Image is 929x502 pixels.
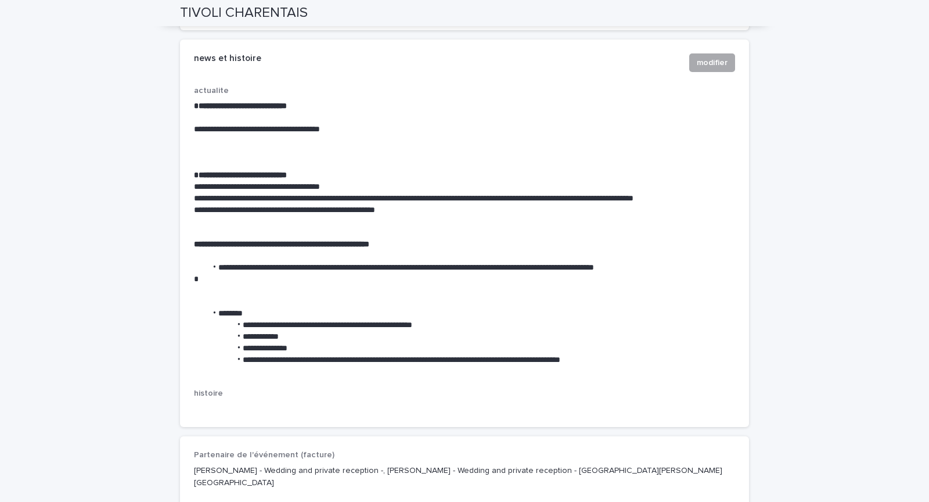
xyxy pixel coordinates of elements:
span: Partenaire de l'événement (facture) [194,451,334,459]
span: actualite [194,87,229,95]
h2: TIVOLI CHARENTAIS [180,5,308,21]
span: histoire [194,389,223,397]
p: [PERSON_NAME] - Wedding and private reception -, [PERSON_NAME] - Wedding and private reception - ... [194,465,735,489]
button: modifier [689,53,735,72]
span: modifier [697,57,728,69]
h2: news et histoire [194,53,261,64]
